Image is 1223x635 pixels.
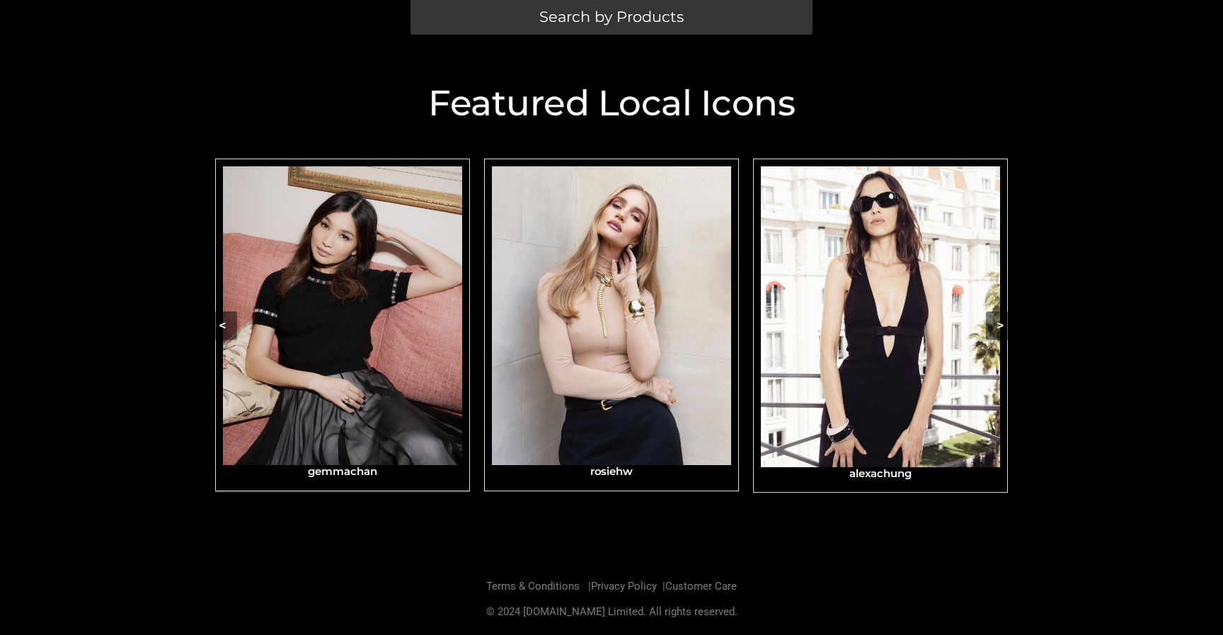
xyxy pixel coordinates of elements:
img: gemmachan [223,166,462,465]
a: rosiehwrosiehw [484,159,739,491]
img: alexachung [761,166,1000,467]
a: Customer Care [665,580,737,593]
a: Privacy Policy | [591,580,665,593]
img: rosiehw [492,166,731,465]
p: © 2024 [DOMAIN_NAME] Limited. All rights reserved. [208,603,1015,622]
h3: alexachung [761,467,1000,480]
h3: gemmachan [223,465,462,478]
button: < [208,311,237,340]
a: alexachungalexachung [753,159,1008,493]
h2: Featured Local Icons​ [208,86,1015,121]
div: Carousel Navigation [208,159,1015,493]
span: Search by Products [539,9,684,24]
h3: rosiehw [492,465,731,478]
a: gemmachangemmachan [215,159,470,491]
a: Terms & Conditions | [486,580,591,593]
button: > [986,311,1015,340]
